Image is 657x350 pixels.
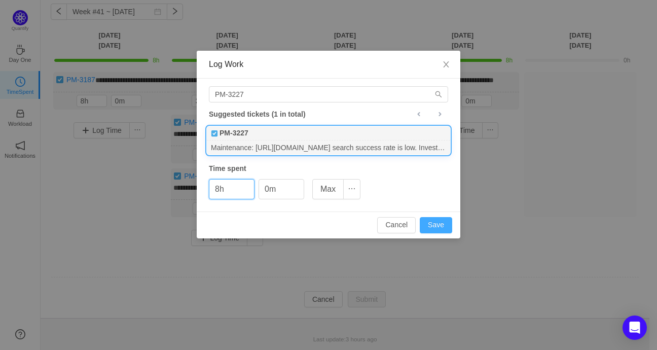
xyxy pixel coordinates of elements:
button: icon: ellipsis [343,179,360,199]
div: Maintenance: [URL][DOMAIN_NAME] search success rate is low. Investigate & fix. [207,141,450,154]
i: icon: close [442,60,450,68]
div: Open Intercom Messenger [623,316,647,340]
img: 10738 [211,130,218,137]
i: icon: search [435,91,442,98]
div: Log Work [209,59,448,70]
div: Time spent [209,163,448,174]
button: Close [432,51,460,79]
b: PM-3227 [220,128,248,138]
button: Max [312,179,344,199]
button: Cancel [377,217,416,233]
div: Suggested tickets (1 in total) [209,108,448,121]
button: Save [420,217,452,233]
input: Search [209,86,448,102]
